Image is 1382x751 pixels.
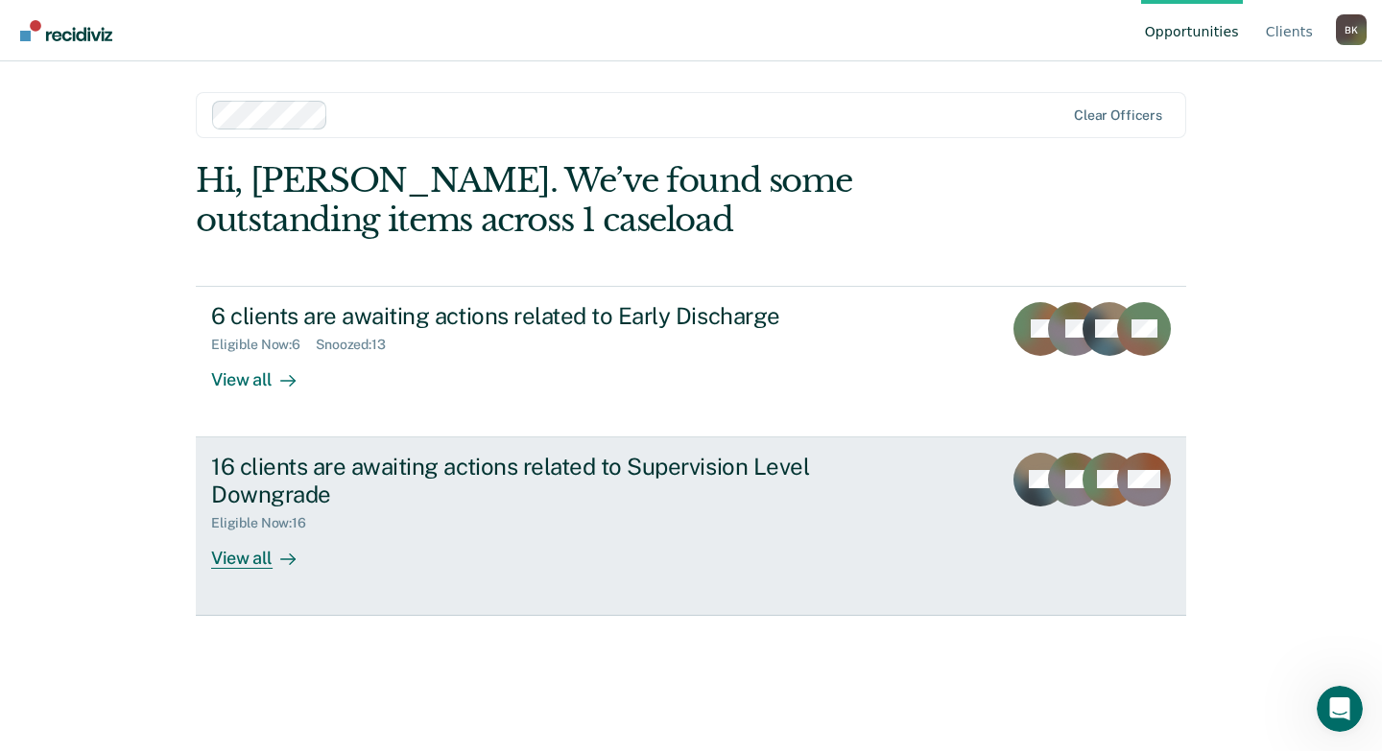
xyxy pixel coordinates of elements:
[211,353,319,390] div: View all
[316,337,401,353] div: Snoozed : 13
[211,531,319,569] div: View all
[1336,14,1367,45] div: B K
[211,515,322,531] div: Eligible Now : 16
[1336,14,1367,45] button: Profile dropdown button
[1317,686,1363,732] iframe: Intercom live chat
[196,161,989,240] div: Hi, [PERSON_NAME]. We’ve found some outstanding items across 1 caseload
[1074,107,1162,124] div: Clear officers
[196,437,1186,616] a: 16 clients are awaiting actions related to Supervision Level DowngradeEligible Now:16View all
[211,337,316,353] div: Eligible Now : 6
[211,453,885,508] div: 16 clients are awaiting actions related to Supervision Level Downgrade
[196,286,1186,437] a: 6 clients are awaiting actions related to Early DischargeEligible Now:6Snoozed:13View all
[211,302,885,330] div: 6 clients are awaiting actions related to Early Discharge
[20,20,112,41] img: Recidiviz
